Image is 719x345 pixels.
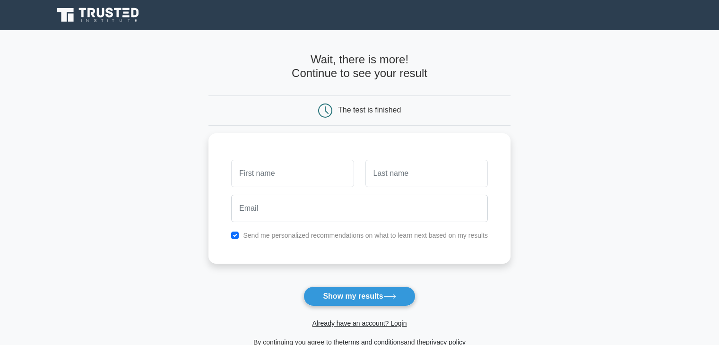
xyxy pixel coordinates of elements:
[231,160,354,187] input: First name
[312,319,407,327] a: Already have an account? Login
[231,195,488,222] input: Email
[303,286,415,306] button: Show my results
[365,160,488,187] input: Last name
[208,53,511,80] h4: Wait, there is more! Continue to see your result
[338,106,401,114] div: The test is finished
[243,232,488,239] label: Send me personalized recommendations on what to learn next based on my results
